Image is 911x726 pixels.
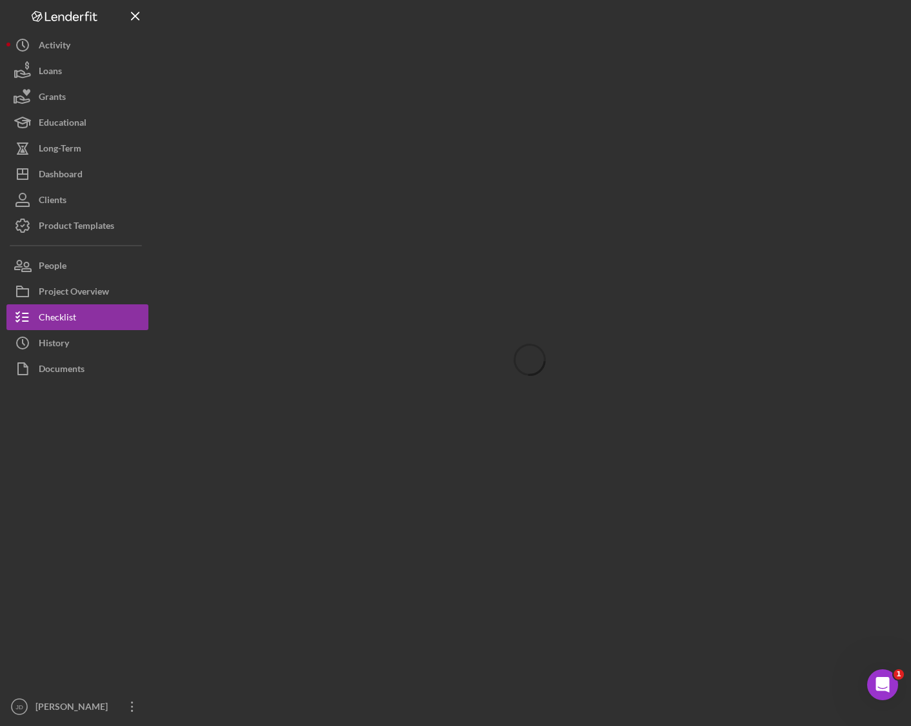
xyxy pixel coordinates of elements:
div: [PERSON_NAME] [32,694,116,723]
div: Clients [39,187,66,216]
div: Loans [39,58,62,87]
button: Activity [6,32,148,58]
div: Product Templates [39,213,114,242]
div: Grants [39,84,66,113]
div: History [39,330,69,359]
div: Educational [39,110,86,139]
div: Long-Term [39,135,81,164]
div: Project Overview [39,279,109,308]
div: Dashboard [39,161,83,190]
div: People [39,253,66,282]
button: JD[PERSON_NAME] [6,694,148,720]
button: Grants [6,84,148,110]
button: History [6,330,148,356]
button: Clients [6,187,148,213]
button: Loans [6,58,148,84]
span: 1 [894,669,904,680]
button: Long-Term [6,135,148,161]
button: Product Templates [6,213,148,239]
button: Checklist [6,304,148,330]
button: Project Overview [6,279,148,304]
div: Checklist [39,304,76,333]
div: Activity [39,32,70,61]
text: JD [15,703,23,711]
button: People [6,253,148,279]
button: Documents [6,356,148,382]
button: Dashboard [6,161,148,187]
button: Educational [6,110,148,135]
div: Documents [39,356,85,385]
iframe: Intercom live chat [867,669,898,700]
